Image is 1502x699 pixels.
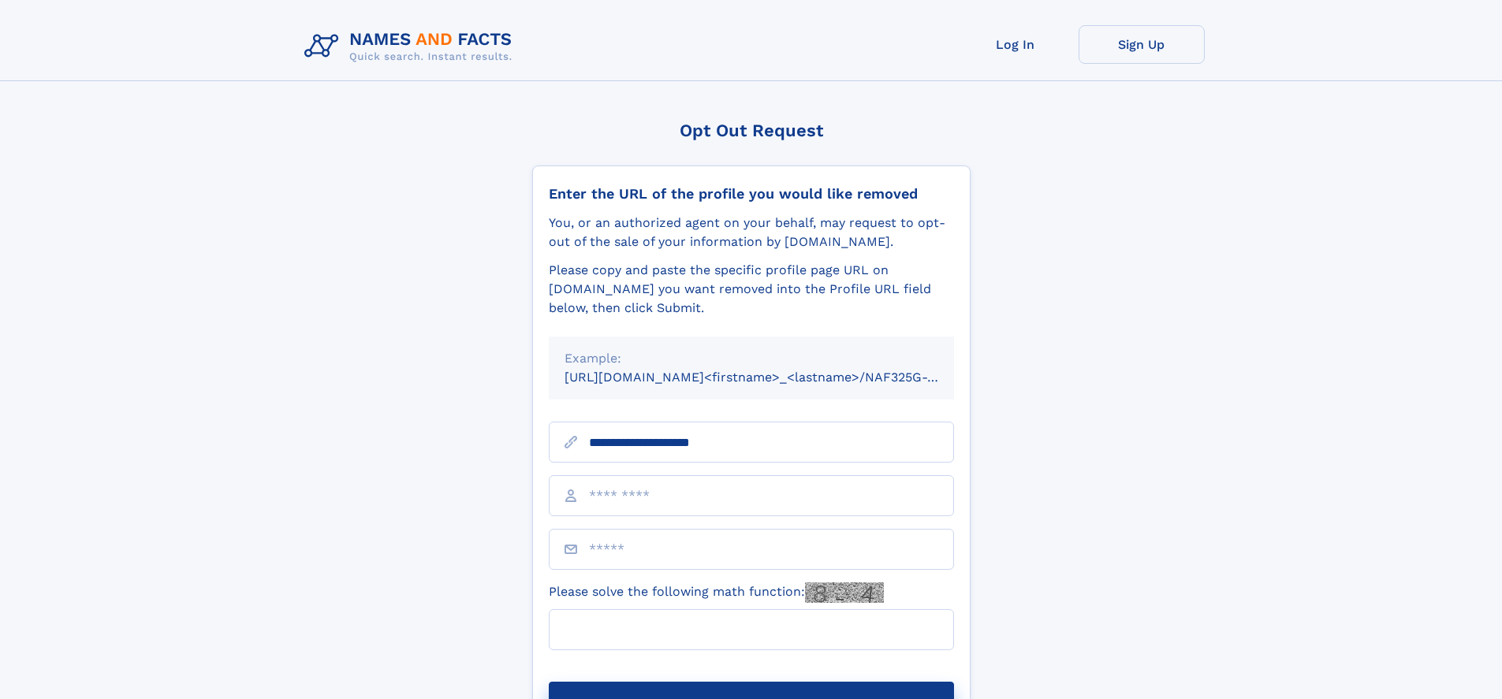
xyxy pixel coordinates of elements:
img: Logo Names and Facts [298,25,525,68]
div: Please copy and paste the specific profile page URL on [DOMAIN_NAME] you want removed into the Pr... [549,261,954,318]
div: You, or an authorized agent on your behalf, may request to opt-out of the sale of your informatio... [549,214,954,251]
div: Enter the URL of the profile you would like removed [549,185,954,203]
small: [URL][DOMAIN_NAME]<firstname>_<lastname>/NAF325G-xxxxxxxx [565,370,984,385]
div: Opt Out Request [532,121,971,140]
a: Sign Up [1079,25,1205,64]
a: Log In [952,25,1079,64]
div: Example: [565,349,938,368]
label: Please solve the following math function: [549,582,884,603]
